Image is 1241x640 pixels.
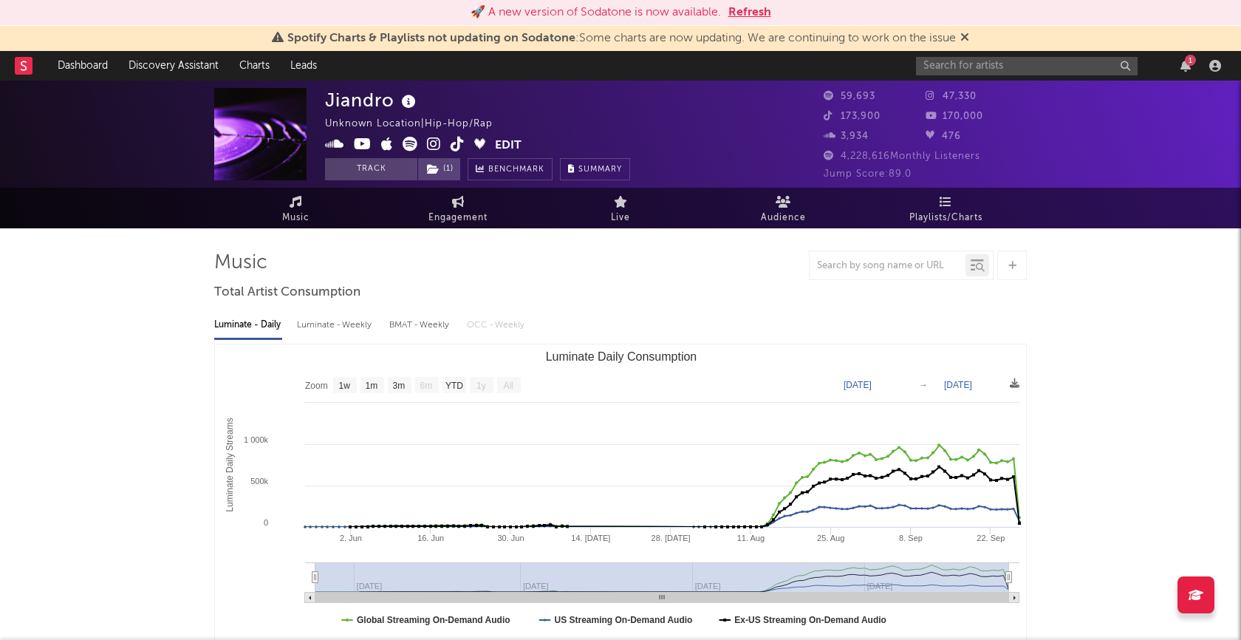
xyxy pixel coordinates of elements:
span: : Some charts are now updating. We are continuing to work on the issue [287,33,956,44]
text: US Streaming On-Demand Audio [555,615,693,625]
text: 30. Jun [497,534,524,542]
a: Live [539,188,702,228]
text: YTD [445,381,463,391]
div: 🚀 A new version of Sodatone is now available. [471,4,721,21]
a: Dashboard [47,51,118,81]
a: Playlists/Charts [864,188,1027,228]
text: 16. Jun [417,534,444,542]
span: 3,934 [824,132,869,141]
text: Luminate Daily Streams [225,418,235,511]
text: → [919,380,928,390]
div: BMAT - Weekly [389,313,452,338]
div: Luminate - Weekly [297,313,375,338]
span: Audience [761,209,806,227]
text: Global Streaming On-Demand Audio [357,615,510,625]
text: 11. Aug [737,534,765,542]
span: Summary [578,166,622,174]
span: Dismiss [960,33,969,44]
text: Zoom [305,381,328,391]
text: 1 000k [244,435,269,444]
text: 14. [DATE] [571,534,610,542]
text: [DATE] [844,380,872,390]
button: Summary [560,158,630,180]
a: Discovery Assistant [118,51,229,81]
span: 4,228,616 Monthly Listeners [824,152,980,161]
a: Music [214,188,377,228]
text: [DATE] [944,380,972,390]
a: Benchmark [468,158,553,180]
span: ( 1 ) [417,158,461,180]
input: Search by song name or URL [810,260,965,272]
button: (1) [418,158,460,180]
span: 170,000 [926,112,983,121]
button: Track [325,158,417,180]
div: Jiandro [325,88,420,112]
div: Unknown Location | Hip-Hop/Rap [325,115,510,133]
span: Total Artist Consumption [214,284,360,302]
span: 173,900 [824,112,881,121]
text: 6m [420,381,433,391]
div: Luminate - Daily [214,313,282,338]
a: Engagement [377,188,539,228]
span: 476 [926,132,961,141]
text: 0 [264,518,268,527]
text: Ex-US Streaming On-Demand Audio [734,615,886,625]
button: Refresh [728,4,771,21]
text: 500k [250,477,268,486]
span: Engagement [428,209,488,227]
svg: Luminate Daily Consumption [215,344,1027,640]
text: 3m [393,381,406,391]
span: Spotify Charts & Playlists not updating on Sodatone [287,33,575,44]
a: Charts [229,51,280,81]
button: 1 [1180,60,1191,72]
text: 1w [339,381,351,391]
text: 2. Jun [340,534,362,542]
input: Search for artists [916,57,1138,75]
text: 22. Sep [977,534,1005,542]
span: Benchmark [488,161,544,179]
span: Jump Score: 89.0 [824,169,912,179]
text: 1m [366,381,378,391]
span: 59,693 [824,92,875,101]
text: 25. Aug [817,534,844,542]
text: 8. Sep [899,534,923,542]
div: 1 [1185,55,1196,66]
text: 1y [476,381,486,391]
text: 28. [DATE] [652,534,691,542]
a: Leads [280,51,327,81]
span: 47,330 [926,92,977,101]
button: Edit [495,137,522,155]
span: Playlists/Charts [909,209,982,227]
text: All [503,381,513,391]
a: Audience [702,188,864,228]
span: Live [611,209,630,227]
span: Music [282,209,310,227]
text: Luminate Daily Consumption [546,350,697,363]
